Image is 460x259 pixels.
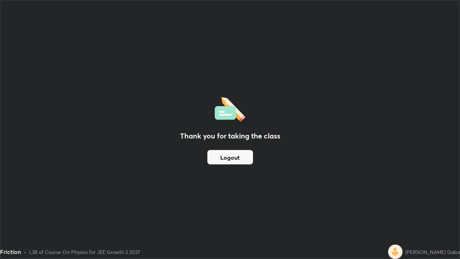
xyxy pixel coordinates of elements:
h2: Thank you for taking the class [180,131,280,141]
div: [PERSON_NAME] Gaba [405,248,460,256]
div: • [24,248,26,256]
img: offlineFeedback.1438e8b3.svg [215,95,245,122]
button: Logout [207,150,253,164]
img: ee2751fcab3e493bb05435c8ccc7e9b6.jpg [388,245,402,259]
div: L38 of Course On Physics for JEE Growth 2 2027 [29,248,140,256]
